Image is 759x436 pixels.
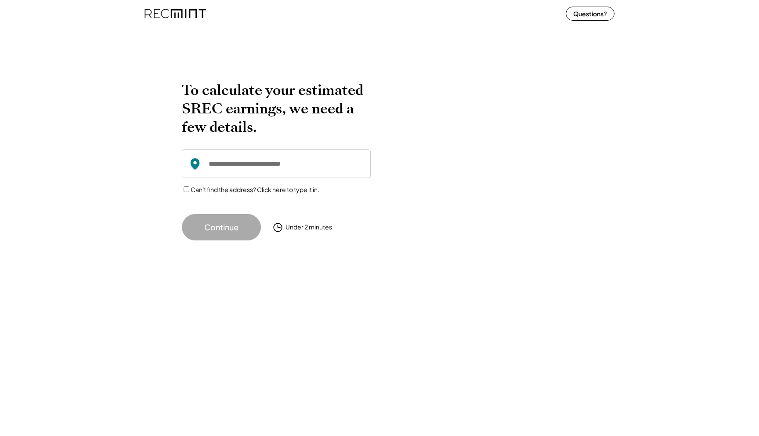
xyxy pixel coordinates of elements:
img: yH5BAEAAAAALAAAAAABAAEAAAIBRAA7 [393,81,564,222]
div: Under 2 minutes [286,223,332,232]
img: recmint-logotype%403x%20%281%29.jpeg [145,2,206,25]
button: Questions? [566,7,614,21]
button: Continue [182,214,261,240]
label: Can't find the address? Click here to type it in. [191,185,319,193]
h2: To calculate your estimated SREC earnings, we need a few details. [182,81,371,136]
